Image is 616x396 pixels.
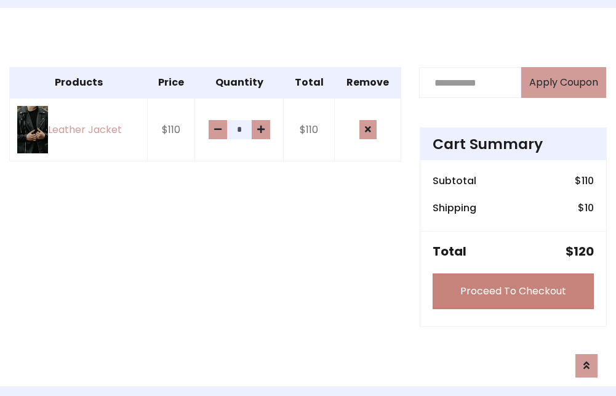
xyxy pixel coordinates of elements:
td: $110 [148,98,195,161]
h6: Subtotal [433,175,476,187]
th: Remove [335,68,401,99]
h4: Cart Summary [433,135,594,153]
a: Proceed To Checkout [433,273,594,309]
span: 110 [582,174,594,188]
button: Apply Coupon [521,67,606,98]
td: $110 [284,98,335,161]
h6: Shipping [433,202,476,214]
th: Price [148,68,195,99]
th: Quantity [195,68,284,99]
span: 120 [574,243,594,260]
th: Total [284,68,335,99]
span: 10 [585,201,594,215]
h5: $ [566,244,594,259]
a: Leather Jacket [17,106,140,153]
h6: $ [578,202,594,214]
h5: Total [433,244,466,259]
h6: $ [575,175,594,187]
th: Products [10,68,148,99]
